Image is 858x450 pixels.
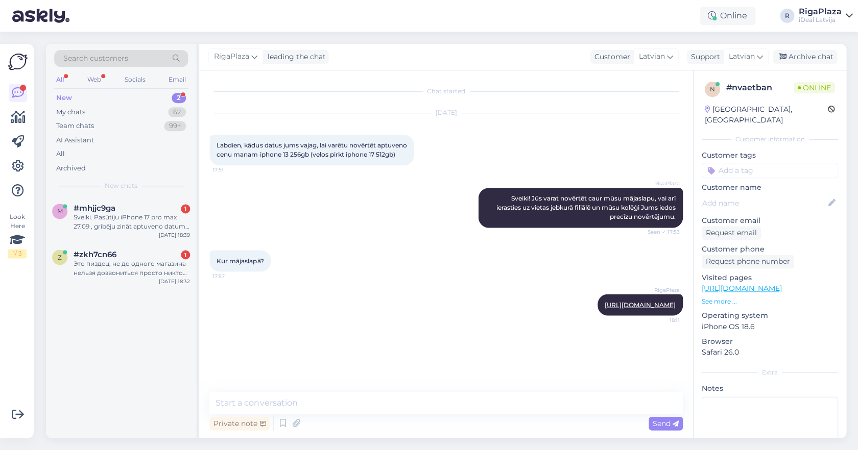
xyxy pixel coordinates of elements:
[56,163,86,173] div: Archived
[74,249,116,259] span: #zkh7cn66
[122,73,147,86] div: Socials
[56,149,65,159] div: All
[798,8,841,16] div: RigaPlaza
[641,228,679,236] span: Seen ✓ 17:53
[709,85,714,93] span: n
[652,418,678,428] span: Send
[641,286,679,293] span: RigaPlaza
[728,51,754,62] span: Latvian
[641,316,679,323] span: 18:11
[701,215,838,226] p: Customer email
[74,204,115,213] span: #mhjjc9ga
[701,135,838,144] div: Customer information
[701,346,838,357] p: Safari 26.0
[159,231,190,239] div: [DATE] 18:39
[8,212,27,258] div: Look Here
[701,367,838,377] div: Extra
[159,277,190,285] div: [DATE] 18:32
[164,121,186,131] div: 99+
[8,52,28,71] img: Askly Logo
[701,284,781,293] a: [URL][DOMAIN_NAME]
[701,182,838,193] p: Customer name
[701,255,794,268] div: Request phone number
[701,383,838,393] p: Notes
[168,107,186,117] div: 62
[686,52,720,62] div: Support
[772,50,837,64] div: Archive chat
[793,82,835,93] span: Online
[209,416,270,430] div: Private note
[63,53,128,64] span: Search customers
[704,104,827,126] div: [GEOGRAPHIC_DATA], [GEOGRAPHIC_DATA]
[209,87,682,96] div: Chat started
[701,297,838,306] p: See more ...
[56,107,85,117] div: My chats
[56,93,72,103] div: New
[212,272,251,280] span: 17:57
[172,93,186,103] div: 2
[701,150,838,161] p: Customer tags
[701,336,838,346] p: Browser
[798,8,852,24] a: RigaPlazaiDeal Latvija
[74,259,190,277] div: Это пиздец, не до одного магазина нельзя дозвониться просто никто никогда не берет трубку
[181,250,190,259] div: 1
[181,204,190,213] div: 1
[701,163,838,178] input: Add a tag
[74,213,190,231] div: Sveiki. Pasūtīju iPhone 17 pro max 27.09 , gribēju zināt aptuveno datumu kad būs pieejams? Paldies
[701,321,838,332] p: iPhone OS 18.6
[217,141,408,158] span: Labdien, kādus datus jums vajag, lai varētu novērtēt aptuveno cenu manam iphone 13 256gb (velos p...
[641,180,679,187] span: RigaPlaza
[496,194,677,220] span: Sveiki! Jūs varat novērtēt caur mūsu mājaslapu, vai arī ierasties uz vietas jebkurā filiālē un mū...
[726,82,793,94] div: # nvaetban
[638,51,664,62] span: Latvian
[701,244,838,255] p: Customer phone
[54,73,66,86] div: All
[58,253,62,261] span: z
[699,7,755,25] div: Online
[701,272,838,283] p: Visited pages
[779,9,794,23] div: R
[604,301,675,308] a: [URL][DOMAIN_NAME]
[701,310,838,321] p: Operating system
[217,257,264,264] span: Kur mājaslapā?
[209,108,682,117] div: [DATE]
[212,166,251,173] span: 17:51
[105,181,137,190] span: New chats
[56,135,94,145] div: AI Assistant
[702,197,826,209] input: Add name
[590,52,630,62] div: Customer
[85,73,103,86] div: Web
[701,226,760,240] div: Request email
[166,73,188,86] div: Email
[8,249,27,258] div: 1 / 3
[798,16,841,24] div: iDeal Latvija
[263,52,325,62] div: leading the chat
[214,51,249,62] span: RigaPlaza
[57,207,63,215] span: m
[56,121,94,131] div: Team chats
